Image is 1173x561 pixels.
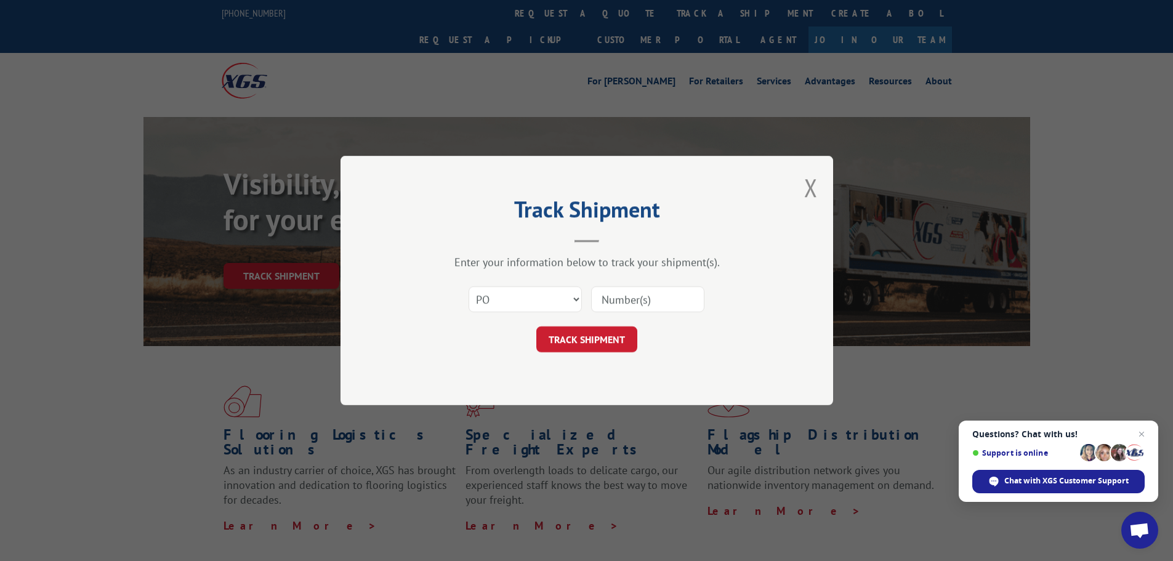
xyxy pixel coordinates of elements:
div: Enter your information below to track your shipment(s). [402,255,772,269]
span: Chat with XGS Customer Support [1004,475,1129,486]
button: TRACK SHIPMENT [536,326,637,352]
div: Open chat [1121,512,1158,549]
span: Questions? Chat with us! [972,429,1145,439]
div: Chat with XGS Customer Support [972,470,1145,493]
button: Close modal [804,171,818,204]
span: Close chat [1134,427,1149,442]
span: Support is online [972,448,1076,458]
h2: Track Shipment [402,201,772,224]
input: Number(s) [591,286,704,312]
